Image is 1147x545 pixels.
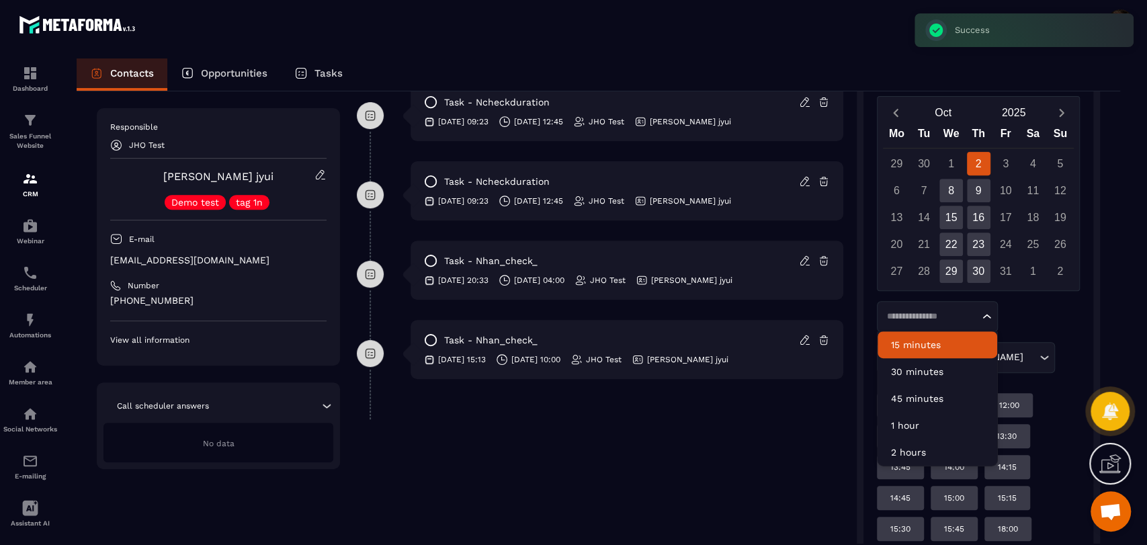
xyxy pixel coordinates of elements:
[236,198,263,207] p: tag 1n
[22,265,38,281] img: scheduler
[937,124,965,148] div: We
[998,493,1017,503] p: 15:15
[444,96,550,109] p: task - Ncheckduration
[3,331,57,339] p: Automations
[444,255,538,267] p: task - Nhan_check_
[3,102,57,161] a: formationformationSales Funnel Website
[883,103,908,122] button: Previous month
[939,179,963,202] div: 8
[882,310,979,323] input: Search for option
[129,234,155,245] p: E-mail
[22,65,38,81] img: formation
[22,359,38,375] img: automations
[3,472,57,480] p: E-mailing
[939,206,963,229] div: 15
[967,152,990,175] div: 2
[281,58,356,91] a: Tasks
[891,392,984,405] p: 45 minutes
[3,208,57,255] a: automationsautomationsWebinar
[877,301,998,332] div: Search for option
[514,116,563,127] p: [DATE] 12:45
[22,112,38,128] img: formation
[586,354,622,365] p: JHO Test
[944,493,964,503] p: 15:00
[167,58,281,91] a: Opportunities
[1049,103,1074,122] button: Next month
[891,419,984,432] p: 1 hour
[444,334,538,347] p: task - Nhan_check_
[514,196,563,206] p: [DATE] 12:45
[999,400,1019,411] p: 12:00
[650,196,731,206] p: [PERSON_NAME] jyui
[3,396,57,443] a: social-networksocial-networkSocial Networks
[998,523,1018,534] p: 18:00
[994,233,1017,256] div: 24
[912,206,935,229] div: 14
[3,237,57,245] p: Webinar
[3,132,57,151] p: Sales Funnel Website
[647,354,728,365] p: [PERSON_NAME] jyui
[171,198,219,207] p: Demo test
[1048,179,1072,202] div: 12
[110,122,327,132] p: Responsible
[885,206,908,229] div: 13
[939,152,963,175] div: 1
[944,462,964,472] p: 14:00
[885,179,908,202] div: 6
[3,490,57,537] a: Assistant AI
[1021,206,1045,229] div: 18
[129,140,165,150] p: JHO Test
[1021,259,1045,283] div: 1
[77,58,167,91] a: Contacts
[978,101,1049,124] button: Open years overlay
[910,124,938,148] div: Tu
[22,218,38,234] img: automations
[3,190,57,198] p: CRM
[590,275,626,286] p: JHO Test
[438,196,488,206] p: [DATE] 09:23
[110,67,154,79] p: Contacts
[589,196,624,206] p: JHO Test
[885,233,908,256] div: 20
[128,280,159,291] p: Number
[3,55,57,102] a: formationformationDashboard
[3,161,57,208] a: formationformationCRM
[939,259,963,283] div: 29
[996,431,1017,442] p: 13:30
[1048,152,1072,175] div: 5
[1019,124,1047,148] div: Sa
[883,124,910,148] div: Mo
[939,233,963,256] div: 22
[912,259,935,283] div: 28
[1046,124,1074,148] div: Su
[444,175,550,188] p: task - Ncheckduration
[890,493,910,503] p: 14:45
[22,312,38,328] img: automations
[1048,206,1072,229] div: 19
[22,453,38,469] img: email
[891,365,984,378] p: 30 minutes
[22,171,38,187] img: formation
[3,255,57,302] a: schedulerschedulerScheduler
[1048,259,1072,283] div: 2
[650,116,731,127] p: [PERSON_NAME] jyui
[3,378,57,386] p: Member area
[891,338,984,351] p: 15 minutes
[885,259,908,283] div: 27
[994,206,1017,229] div: 17
[3,302,57,349] a: automationsautomationsAutomations
[1021,233,1045,256] div: 25
[890,523,910,534] p: 15:30
[891,446,984,459] p: 2 hours
[994,179,1017,202] div: 10
[438,116,488,127] p: [DATE] 09:23
[885,152,908,175] div: 29
[3,425,57,433] p: Social Networks
[883,124,1074,283] div: Calendar wrapper
[1048,233,1072,256] div: 26
[912,152,935,175] div: 30
[19,12,140,37] img: logo
[511,354,560,365] p: [DATE] 10:00
[314,67,343,79] p: Tasks
[994,259,1017,283] div: 31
